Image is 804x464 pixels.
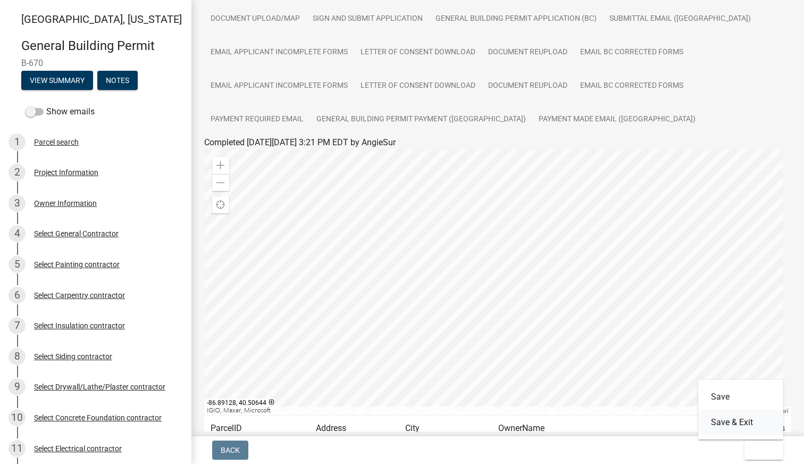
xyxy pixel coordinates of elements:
wm-modal-confirm: Summary [21,77,93,85]
td: OwnerName [492,416,757,442]
span: Exit [753,446,768,454]
a: General Building Permit Payment ([GEOGRAPHIC_DATA]) [310,103,532,137]
a: Submittal Email ([GEOGRAPHIC_DATA]) [603,2,757,36]
div: 8 [9,348,26,365]
div: IGIO, Maxar, Microsoft [204,407,739,415]
button: Save & Exit [698,410,783,435]
div: Project Information [34,169,98,176]
a: Esri [778,407,789,415]
div: Parcel search [34,138,79,146]
wm-modal-confirm: Notes [97,77,138,85]
button: Notes [97,71,138,90]
a: Email BC Corrected Forms [574,36,690,70]
div: Find my location [212,196,229,213]
div: 1 [9,134,26,151]
div: 9 [9,378,26,395]
div: Select General Contractor [34,230,119,237]
button: Exit [744,441,783,460]
button: Back [212,441,248,460]
span: Back [221,446,240,454]
a: General Building Permit Application (BC) [429,2,603,36]
div: 6 [9,287,26,304]
button: Save [698,384,783,410]
div: Exit [698,380,783,440]
td: Address [309,416,399,442]
div: 5 [9,256,26,273]
span: B-670 [21,58,170,68]
a: Letter of Consent Download [354,36,482,70]
div: Select Insulation contractor [34,322,125,329]
a: Email Applicant Incomplete Forms [204,69,354,103]
a: Email BC Corrected Forms [574,69,690,103]
a: Document Reupload [482,36,574,70]
a: Payment Required Email [204,103,310,137]
div: Select Carpentry contractor [34,292,125,299]
td: ParcelID [204,416,309,442]
div: Select Electrical contractor [34,445,122,452]
div: Select Siding contractor [34,353,112,360]
div: Select Concrete Foundation contractor [34,414,162,421]
a: Document Reupload [482,69,574,103]
a: Letter of Consent Download [354,69,482,103]
td: City [399,416,492,442]
label: Show emails [26,105,95,118]
div: 4 [9,225,26,242]
div: Select Drywall/Lathe/Plaster contractor [34,383,165,391]
span: [GEOGRAPHIC_DATA], [US_STATE] [21,13,182,26]
h4: General Building Permit [21,38,183,54]
a: Payment Made Email ([GEOGRAPHIC_DATA]) [532,103,702,137]
a: Sign and Submit Application [306,2,429,36]
div: Owner Information [34,200,97,207]
a: Email Applicant Incomplete Forms [204,36,354,70]
div: 2 [9,164,26,181]
div: Zoom out [212,174,229,191]
div: 11 [9,440,26,457]
div: 3 [9,195,26,212]
div: Zoom in [212,157,229,174]
div: Select Painting contractor [34,261,120,268]
div: 10 [9,409,26,426]
span: Completed [DATE][DATE] 3:21 PM EDT by AngieSur [204,137,396,147]
button: View Summary [21,71,93,90]
a: Document Upload/Map [204,2,306,36]
div: 7 [9,317,26,334]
